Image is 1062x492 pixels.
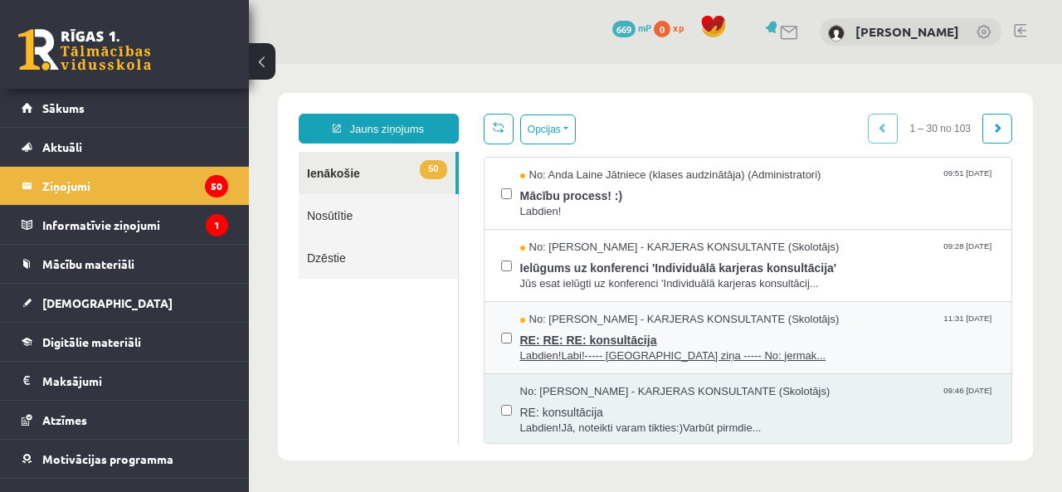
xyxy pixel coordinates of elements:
img: Terēza Jermaka [828,25,845,41]
span: Jūs esat ielūgti uz konferenci 'Individuālā karjeras konsultācij... [271,212,747,228]
span: 1 – 30 no 103 [649,50,734,80]
legend: Maksājumi [42,362,228,400]
a: Dzēstie [50,173,209,215]
span: 669 [612,21,636,37]
a: [DEMOGRAPHIC_DATA] [22,284,228,322]
span: Mācību process! :) [271,119,747,140]
a: Sākums [22,89,228,127]
span: Ielūgums uz konferenci 'Individuālā karjeras konsultācija' [271,192,747,212]
span: RE: RE: RE: konsultācija [271,264,747,285]
a: No: [PERSON_NAME] - KARJERAS KONSULTANTE (Skolotājs) 11:31 [DATE] RE: RE: RE: konsultācija Labdie... [271,248,747,300]
span: [DEMOGRAPHIC_DATA] [42,295,173,310]
span: Sākums [42,100,85,115]
span: No: Anda Laine Jātniece (klases audzinātāja) (Administratori) [271,104,572,119]
a: No: [PERSON_NAME] - KARJERAS KONSULTANTE (Skolotājs) 09:46 [DATE] RE: konsultācija Labdien!Jā, no... [271,320,747,372]
a: 669 mP [612,21,651,34]
a: Mācību materiāli [22,245,228,283]
span: 50 [171,96,197,115]
span: 09:51 [DATE] [694,104,746,116]
a: Jauns ziņojums [50,50,210,80]
a: No: [PERSON_NAME] - KARJERAS KONSULTANTE (Skolotājs) 09:28 [DATE] Ielūgums uz konferenci 'Individ... [271,176,747,227]
span: No: [PERSON_NAME] - KARJERAS KONSULTANTE (Skolotājs) [271,320,582,336]
a: No: Anda Laine Jātniece (klases audzinātāja) (Administratori) 09:51 [DATE] Mācību process! :) Lab... [271,104,747,155]
span: Mācību materiāli [42,256,134,271]
a: Aktuāli [22,128,228,166]
span: Atzīmes [42,412,87,427]
a: 50Ienākošie [50,88,207,130]
span: 0 [654,21,670,37]
legend: Informatīvie ziņojumi [42,206,228,244]
span: Digitālie materiāli [42,334,141,349]
i: 50 [205,175,228,197]
i: 1 [206,214,228,236]
a: 0 xp [654,21,692,34]
span: mP [638,21,651,34]
span: Labdien!Jā, noteikti varam tikties:)Varbūt pirmdie... [271,357,747,373]
span: xp [673,21,684,34]
span: RE: konsultācija [271,336,747,357]
span: 11:31 [DATE] [694,248,746,261]
span: Labdien! [271,140,747,156]
button: Opcijas [271,51,327,80]
span: 09:28 [DATE] [694,176,746,188]
a: Ziņojumi50 [22,167,228,205]
a: Nosūtītie [50,130,209,173]
span: Aktuāli [42,139,82,154]
span: Motivācijas programma [42,451,173,466]
a: Motivācijas programma [22,440,228,478]
a: Digitālie materiāli [22,323,228,361]
span: 09:46 [DATE] [694,320,746,333]
a: Rīgas 1. Tālmācības vidusskola [18,29,151,71]
span: No: [PERSON_NAME] - KARJERAS KONSULTANTE (Skolotājs) [271,176,591,192]
a: Maksājumi [22,362,228,400]
a: Informatīvie ziņojumi1 [22,206,228,244]
span: Labdien!Labi!----- [GEOGRAPHIC_DATA] ziņa ----- No: jermak... [271,285,747,300]
a: Atzīmes [22,401,228,439]
span: No: [PERSON_NAME] - KARJERAS KONSULTANTE (Skolotājs) [271,248,591,264]
legend: Ziņojumi [42,167,228,205]
a: [PERSON_NAME] [855,23,959,40]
